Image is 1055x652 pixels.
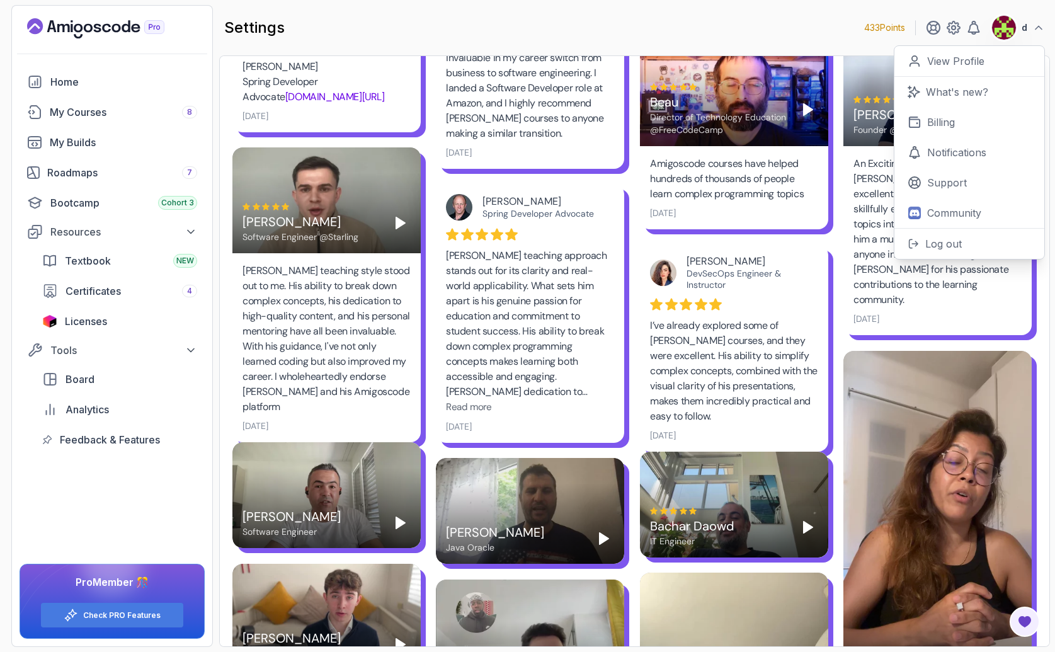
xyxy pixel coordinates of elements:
div: [PERSON_NAME] teaching approach stands out for its clarity and real-world applicability. What set... [446,248,614,399]
a: licenses [35,309,205,334]
span: Read more [446,401,492,413]
div: [DATE] [650,429,676,442]
a: home [20,69,205,94]
div: Amigoscode courses have helped hundreds of thousands of people learn complex programming topics [650,156,818,202]
div: Beau [650,93,788,111]
span: Textbook [65,253,111,268]
button: Log out [894,228,1044,259]
div: Founder @[DOMAIN_NAME] [853,123,968,136]
button: Check PRO Features [40,602,184,628]
a: builds [20,130,205,155]
button: Play [391,213,411,233]
a: Community [894,198,1044,228]
div: IT Engineer [650,535,734,547]
div: Resources [50,224,197,239]
div: Bachar Daowd [650,517,734,535]
button: Play [391,513,411,533]
img: user profile image [992,16,1016,40]
button: Open Feedback Button [1010,607,1040,637]
span: 8 [187,107,192,117]
a: textbook [35,248,205,273]
a: bootcamp [20,190,205,215]
a: [DOMAIN_NAME][URL] [285,90,385,103]
p: Community [927,205,981,220]
p: Notifications [927,145,986,160]
div: My Builds [50,135,197,150]
div: Home [50,74,197,89]
button: Play [594,529,614,549]
a: What's new? [894,77,1044,107]
a: feedback [35,427,205,452]
div: Director of Technology Education @FreeCodeCamp [650,111,788,136]
span: NEW [176,256,194,266]
p: d [1022,21,1027,34]
div: [DATE] [853,312,879,325]
div: [PERSON_NAME] [853,106,968,123]
div: [DATE] [446,146,472,159]
div: An Exciting Learning Resource - [PERSON_NAME] courses are excellent, thoughtfully created, and sk... [853,156,1022,307]
div: [PERSON_NAME] [242,508,341,525]
a: Check PRO Features [83,610,161,621]
div: Software Engineer [242,525,341,538]
div: Java Oracle [446,541,544,554]
button: Read more [446,400,492,415]
a: certificates [35,278,205,304]
span: 4 [187,286,192,296]
div: My Courses [50,105,197,120]
div: [DATE] [446,420,472,433]
p: 433 Points [864,21,905,34]
span: Cohort 3 [161,198,194,208]
a: courses [20,100,205,125]
div: [DATE] [650,207,676,219]
div: [PERSON_NAME] [242,629,341,647]
h2: settings [224,18,285,38]
button: Play [798,100,818,120]
a: Landing page [27,18,193,38]
a: Notifications [894,137,1044,168]
a: roadmaps [20,160,205,185]
span: Analytics [66,402,109,417]
p: Support [927,175,967,190]
div: Software Engineer @Starling [242,231,358,243]
div: [DATE] [242,110,268,122]
a: Support [894,168,1044,198]
a: Spring Developer Advocate [482,208,594,219]
img: Assma Fadhli avatar [650,260,676,286]
div: [PERSON_NAME] teaching style stood out to me. His ability to break down complex concepts, his ded... [242,263,411,415]
p: What's new? [926,84,988,100]
span: Feedback & Features [60,432,160,447]
div: [PERSON_NAME] [446,523,544,541]
div: [PERSON_NAME] [242,213,358,231]
div: DevSecOps Engineer & Instructor [687,268,808,290]
span: Board [66,372,94,387]
p: Log out [925,236,962,251]
div: Bootcamp [50,195,197,210]
div: Amigoscode's courses were invaluable in my career switch from business to software engineering. I... [446,35,614,141]
div: Tools [50,343,197,358]
div: [DATE] [242,420,268,432]
span: Licenses [65,314,107,329]
div: I’ve already explored some of [PERSON_NAME] courses, and they were excellent. His ability to simp... [650,318,818,424]
div: [PERSON_NAME] [482,195,604,208]
img: jetbrains icon [42,315,57,328]
button: user profile imaged [991,15,1045,40]
div: [PERSON_NAME] [687,255,808,268]
span: Certificates [66,283,121,299]
button: Play [798,517,818,537]
button: Tools [20,339,205,362]
a: Billing [894,107,1044,137]
button: Resources [20,220,205,243]
img: Dan Vega avatar [446,194,472,220]
a: View Profile [894,46,1044,77]
div: Roadmaps [47,165,197,180]
p: Billing [927,115,955,130]
a: board [35,367,205,392]
p: View Profile [927,54,984,69]
span: 7 [187,168,192,178]
a: analytics [35,397,205,422]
